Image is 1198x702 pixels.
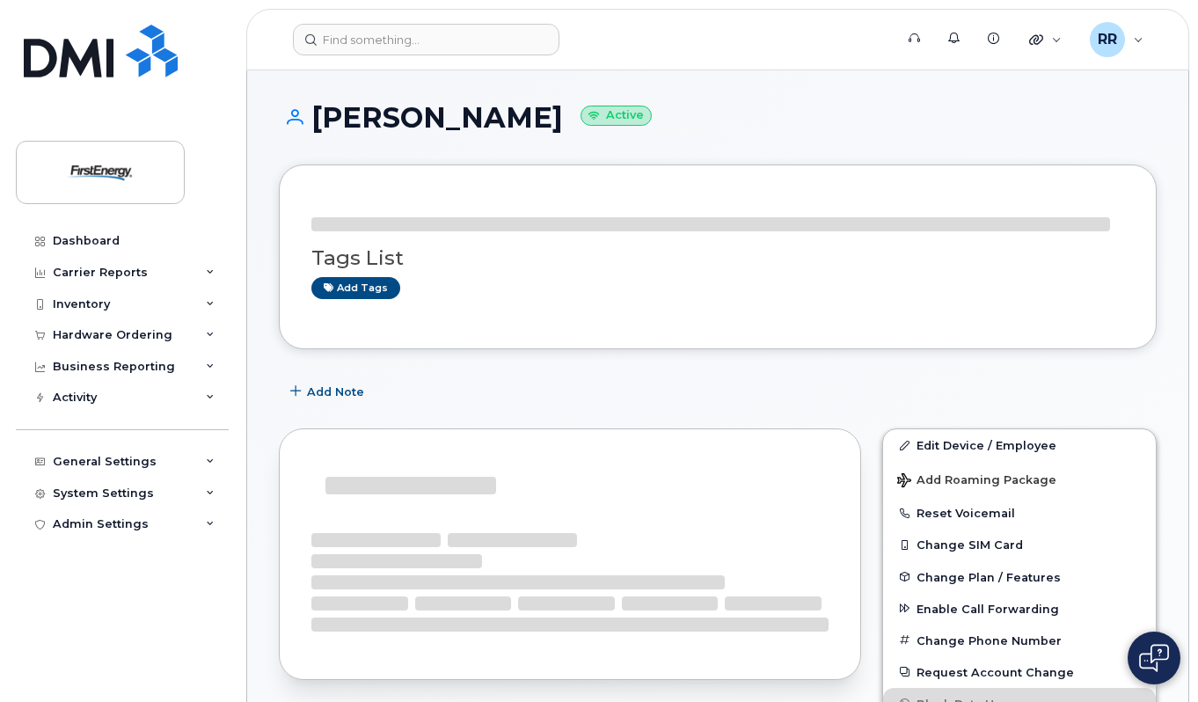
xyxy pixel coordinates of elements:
span: Change Plan / Features [917,570,1061,583]
button: Change Plan / Features [883,561,1156,593]
h1: [PERSON_NAME] [279,102,1157,133]
span: Enable Call Forwarding [917,602,1059,615]
button: Add Note [279,376,379,407]
a: Add tags [311,277,400,299]
button: Change SIM Card [883,529,1156,560]
button: Change Phone Number [883,625,1156,656]
button: Enable Call Forwarding [883,593,1156,625]
span: Add Note [307,384,364,400]
h3: Tags List [311,247,1124,269]
img: Open chat [1139,644,1169,672]
button: Add Roaming Package [883,461,1156,497]
span: Add Roaming Package [897,473,1056,490]
small: Active [581,106,652,126]
button: Reset Voicemail [883,497,1156,529]
a: Edit Device / Employee [883,429,1156,461]
button: Request Account Change [883,656,1156,688]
